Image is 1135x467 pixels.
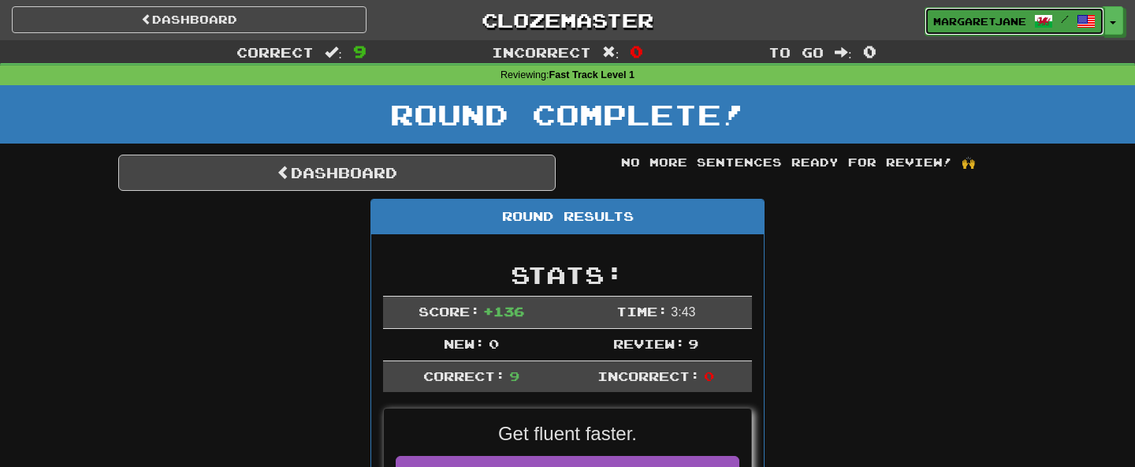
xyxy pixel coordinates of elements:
[613,336,685,351] span: Review:
[419,304,480,319] span: Score:
[688,336,698,351] span: 9
[1061,13,1069,24] span: /
[597,368,700,383] span: Incorrect:
[671,305,695,319] span: 3 : 43
[492,44,591,60] span: Incorrect
[396,420,739,447] p: Get fluent faster.
[423,368,505,383] span: Correct:
[835,46,852,59] span: :
[616,304,668,319] span: Time:
[371,200,764,234] div: Round Results
[6,99,1129,130] h1: Round Complete!
[390,6,745,34] a: Clozemaster
[483,304,524,319] span: + 136
[863,42,876,61] span: 0
[549,69,635,80] strong: Fast Track Level 1
[509,368,519,383] span: 9
[579,155,1017,170] div: No more sentences ready for review! 🙌
[118,155,556,191] a: Dashboard
[383,262,752,288] h2: Stats:
[444,336,485,351] span: New:
[933,14,1026,28] span: MargaretJane
[630,42,643,61] span: 0
[353,42,367,61] span: 9
[325,46,342,59] span: :
[489,336,499,351] span: 0
[925,7,1104,35] a: MargaretJane /
[704,368,714,383] span: 0
[236,44,314,60] span: Correct
[768,44,824,60] span: To go
[12,6,367,33] a: Dashboard
[602,46,620,59] span: :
